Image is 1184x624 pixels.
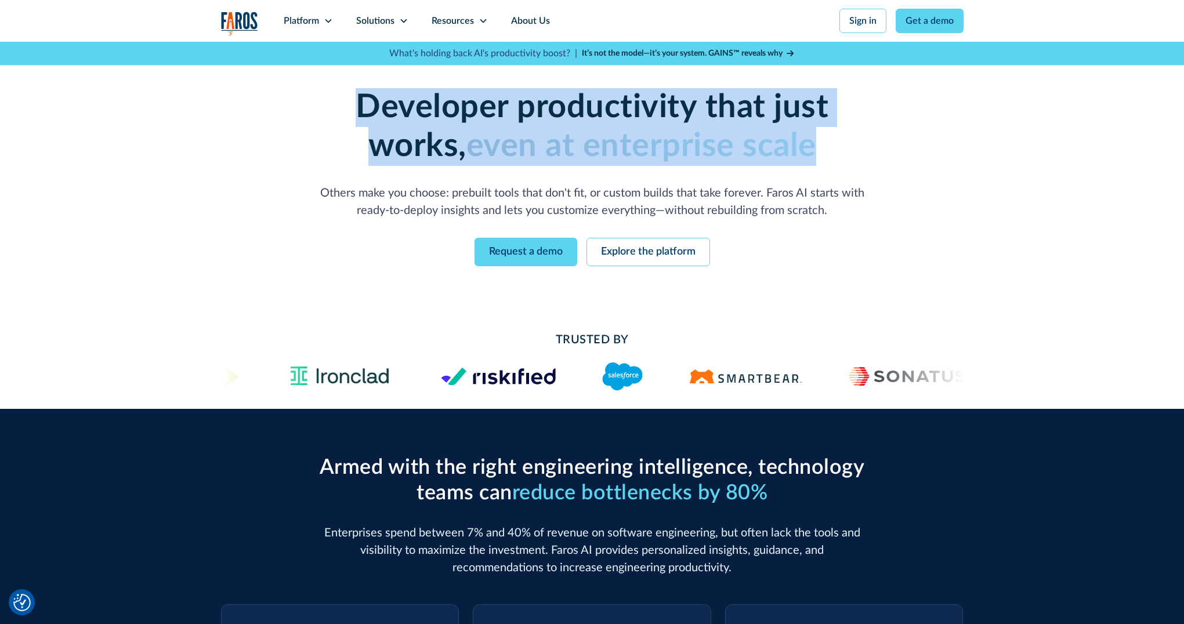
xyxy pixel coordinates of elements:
[356,14,394,28] div: Solutions
[586,238,710,266] a: Explore the platform
[432,14,474,28] div: Resources
[314,331,871,349] h2: Trusted By
[314,524,871,576] p: Enterprises spend between 7% and 40% of revenue on software engineering, but often lack the tools...
[849,367,966,386] img: Sonatus Logo
[314,184,871,219] p: Others make you choose: prebuilt tools that don't fit, or custom builds that take forever. Faros ...
[582,49,783,57] strong: It’s not the model—it’s your system. GAINS™ reveals why
[466,130,816,162] strong: even at enterprise scale
[221,12,258,35] a: home
[475,238,577,266] a: Request a demo
[839,9,886,33] a: Sign in
[285,362,394,390] img: Ironclad Logo
[896,9,964,33] a: Get a demo
[441,367,556,386] img: Logo of the risk management platform Riskified.
[356,91,828,162] strong: Developer productivity that just works,
[389,46,577,60] p: What's holding back AI's productivity boost? |
[512,482,768,503] span: reduce bottlenecks by 80%
[284,14,319,28] div: Platform
[13,594,31,611] button: Cookie Settings
[582,48,795,60] a: It’s not the model—it’s your system. GAINS™ reveals why
[13,594,31,611] img: Revisit consent button
[689,369,802,383] img: Logo of the software testing platform SmartBear.
[221,12,258,35] img: Logo of the analytics and reporting company Faros.
[602,362,642,390] img: Logo of the CRM platform Salesforce.
[314,455,871,505] h2: Armed with the right engineering intelligence, technology teams can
